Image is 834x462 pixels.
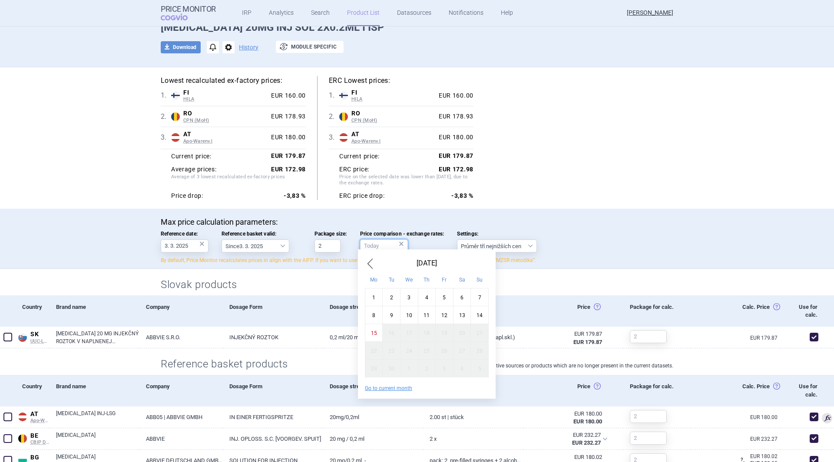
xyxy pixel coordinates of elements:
[453,342,471,360] div: Sat Sep 27 2025
[161,76,306,85] h5: Lowest recalculated ex-factory prices:
[457,239,537,252] select: Settings:
[471,342,489,360] div: Sun Sep 28 2025
[161,111,171,122] span: 2 .
[418,342,436,360] div: Thu Sep 25 2025
[530,431,601,447] abbr: Nájdená cena
[623,295,690,327] div: Package for calc.
[436,324,453,342] div: Fri Sep 19 2025
[18,413,27,421] img: Austria
[56,410,139,425] a: [MEDICAL_DATA] INJ-LSG
[339,153,380,160] strong: Current price:
[530,330,602,338] div: EUR 179.87
[750,335,780,341] a: EUR 179.87
[30,439,50,446] span: CBIP DCI
[314,239,341,252] input: Package size:
[161,239,208,252] input: Reference date:×
[339,192,385,200] strong: ERC price drop:
[453,324,471,342] div: Sat Sep 20 2025
[365,256,375,270] span: Previous Month
[742,454,780,459] a: EUR 180.02
[30,331,50,338] span: SK
[323,406,423,428] a: 20MG/0,2ML
[471,306,489,324] div: Sun Sep 14 2025
[417,361,673,370] label: hide 37 products from alternative sources or products which are no longer present in the current ...
[453,288,471,306] div: Sat Sep 06 2025
[323,375,423,406] div: Dosage strength
[400,306,418,324] div: Wed Sep 10 2025
[222,231,301,237] span: Reference basket valid:
[365,306,383,324] div: Mon Sep 08 2025
[56,330,139,345] a: [MEDICAL_DATA] 20 MG INJEKČNÝ ROZTOK V NAPLNENEJ INJEKČNEJ STRIEKAČKE
[323,428,423,449] a: 20 mg / 0,2 ml
[351,138,435,144] span: Apo-Warenv.I
[436,306,453,324] div: Fri Sep 12 2025
[383,324,400,342] div: Tue Sep 16 2025
[351,96,435,102] span: HILA
[423,406,523,428] a: 2.00 ST | Stück
[453,306,471,324] div: Sat Sep 13 2025
[471,288,489,306] div: Sun Sep 07 2025
[383,306,400,324] div: Tue Sep 09 2025
[171,133,180,142] img: Austria
[435,113,473,121] div: EUR 178.93
[436,288,453,306] div: Fri Sep 05 2025
[822,413,832,423] span: Used for calculation
[161,90,171,101] span: 1 .
[183,118,268,124] span: CPN (MoH)
[183,131,268,138] span: AT
[471,324,489,342] div: Sun Sep 21 2025
[161,41,201,53] button: Download
[339,166,369,174] strong: ERC price:
[339,133,348,142] img: Austria
[16,409,50,424] a: ATATApo-Warenv.I
[171,192,203,200] strong: Price drop:
[329,76,473,85] h5: ERC Lowest prices:
[405,277,413,283] abbr: Wednesday
[329,90,339,101] span: 1 .
[530,431,601,439] div: EUR 232.27
[268,113,306,121] div: EUR 178.93
[16,329,50,344] a: SKSKUUC-LP B
[477,277,483,283] abbr: Sunday
[339,91,348,100] img: Finland
[271,152,306,159] strong: EUR 179.87
[573,418,602,425] strong: EUR 180.00
[690,295,780,327] div: Calc. Price
[339,112,348,121] img: Romania
[383,360,400,377] div: Tue Sep 30 2025
[400,342,418,360] div: Wed Sep 24 2025
[523,428,613,450] div: EUR 232.27EUR 232.27
[139,295,223,327] div: Company
[223,406,323,428] a: IN EINER FERTIGSPRITZE
[223,428,323,449] a: INJ. OPLOSS. S.C. [VOORGEV. SPUIT]
[183,110,268,118] span: RO
[329,111,339,122] span: 2 .
[161,21,673,34] h1: [MEDICAL_DATA] 20MG INJ SOL 2X0.2ML I ISP
[630,432,667,445] input: 2
[329,132,339,143] span: 3 .
[30,338,50,344] span: UUC-LP B
[451,192,473,199] strong: -3,83 %
[139,327,223,348] a: ABBVIE S.R.O.
[436,360,453,377] div: Fri Oct 03 2025
[435,92,473,100] div: EUR 160.00
[139,375,223,406] div: Company
[424,277,430,283] abbr: Thursday
[161,5,216,21] a: Price MonitorCOGVIO
[389,277,394,283] abbr: Tuesday
[183,138,268,144] span: Apo-Warenv.I
[400,360,418,377] div: Wed Oct 01 2025
[523,295,623,327] div: Price
[418,360,436,377] div: Thu Oct 02 2025
[30,454,50,462] span: BG
[171,91,180,100] img: Finland
[623,375,690,406] div: Package for calc.
[453,360,471,377] div: Sat Oct 04 2025
[418,306,436,324] div: Thu Sep 11 2025
[199,239,205,249] div: ×
[530,410,602,418] div: EUR 180.00
[572,439,601,446] strong: EUR 232.27
[268,92,306,100] div: EUR 160.00
[30,432,50,440] span: BE
[18,434,27,443] img: Belgium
